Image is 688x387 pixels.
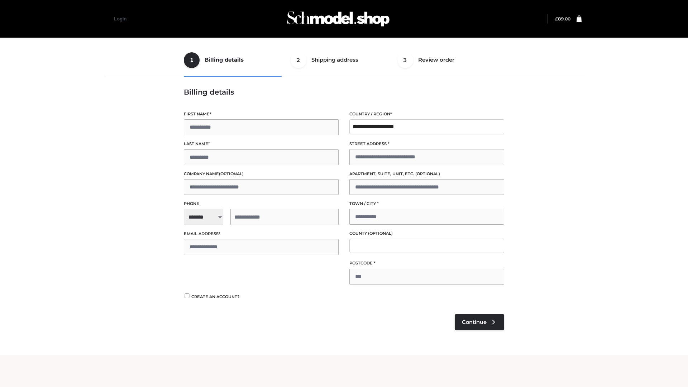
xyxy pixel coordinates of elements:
[349,111,504,118] label: Country / Region
[184,140,339,147] label: Last name
[415,171,440,176] span: (optional)
[555,16,570,21] a: £89.00
[555,16,570,21] bdi: 89.00
[184,200,339,207] label: Phone
[184,230,339,237] label: Email address
[184,171,339,177] label: Company name
[349,200,504,207] label: Town / City
[349,230,504,237] label: County
[455,314,504,330] a: Continue
[285,5,392,33] img: Schmodel Admin 964
[349,260,504,267] label: Postcode
[219,171,244,176] span: (optional)
[462,319,487,325] span: Continue
[555,16,558,21] span: £
[349,171,504,177] label: Apartment, suite, unit, etc.
[349,140,504,147] label: Street address
[191,294,240,299] span: Create an account?
[184,111,339,118] label: First name
[114,16,126,21] a: Login
[368,231,393,236] span: (optional)
[184,293,190,298] input: Create an account?
[184,88,504,96] h3: Billing details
